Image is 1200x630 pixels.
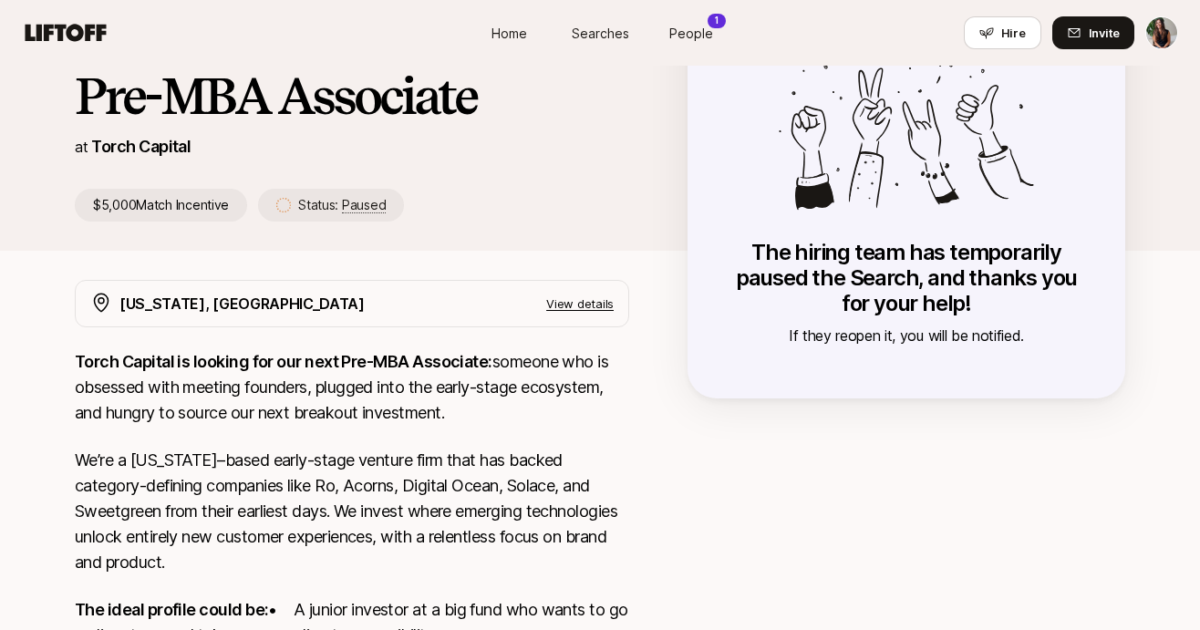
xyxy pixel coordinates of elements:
span: Invite [1089,24,1120,42]
span: Paused [342,197,386,213]
button: Hire [964,16,1041,49]
strong: The ideal profile could be: [75,600,268,619]
a: Torch Capital [91,137,191,156]
button: Invite [1052,16,1134,49]
img: Ciara Cornette [1146,17,1177,48]
span: Searches [572,24,629,43]
span: Hire [1001,24,1026,42]
p: 1 [715,14,719,27]
span: Home [491,24,527,43]
span: People [669,24,713,43]
a: People1 [646,16,737,50]
h1: Pre-MBA Associate [75,68,629,123]
p: [US_STATE], [GEOGRAPHIC_DATA] [119,292,365,315]
button: Ciara Cornette [1145,16,1178,49]
p: at [75,135,88,159]
strong: Torch Capital is looking for our next Pre-MBA Associate: [75,352,492,371]
p: someone who is obsessed with meeting founders, plugged into the early-stage ecosystem, and hungry... [75,349,629,426]
p: View details [546,294,614,313]
p: Status: [298,194,386,216]
p: We’re a [US_STATE]–based early-stage venture firm that has backed category-defining companies lik... [75,448,629,575]
p: The hiring team has temporarily paused the Search, and thanks you for your help! [724,240,1089,316]
p: If they reopen it, you will be notified. [724,324,1089,347]
a: Searches [554,16,646,50]
a: Home [463,16,554,50]
p: $5,000 Match Incentive [75,189,247,222]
